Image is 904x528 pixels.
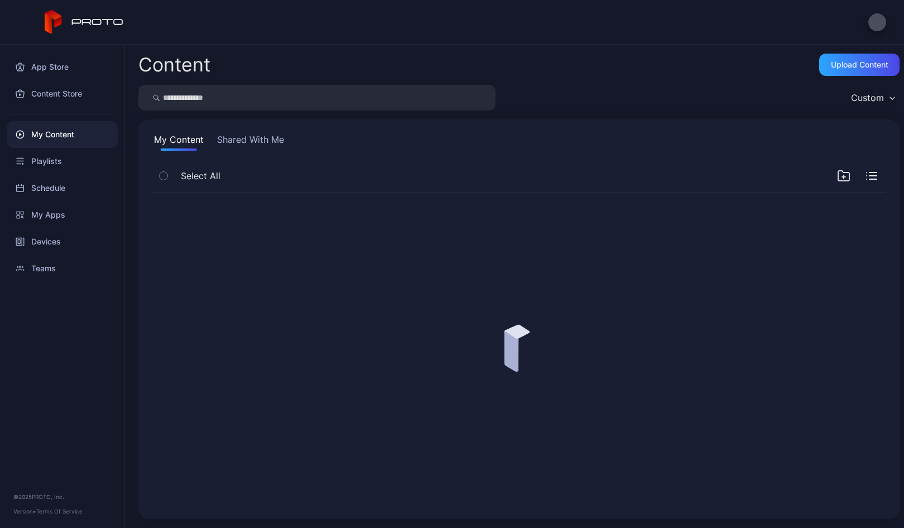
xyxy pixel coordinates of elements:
[36,508,83,515] a: Terms Of Service
[13,508,36,515] span: Version •
[181,169,220,183] span: Select All
[7,175,118,201] a: Schedule
[7,255,118,282] a: Teams
[845,85,900,111] button: Custom
[851,92,884,103] div: Custom
[7,228,118,255] a: Devices
[215,133,286,151] button: Shared With Me
[7,54,118,80] a: App Store
[7,201,118,228] a: My Apps
[819,54,900,76] button: Upload Content
[13,492,111,501] div: © 2025 PROTO, Inc.
[831,60,888,69] div: Upload Content
[7,80,118,107] a: Content Store
[138,55,210,74] div: Content
[152,133,206,151] button: My Content
[7,121,118,148] a: My Content
[7,148,118,175] a: Playlists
